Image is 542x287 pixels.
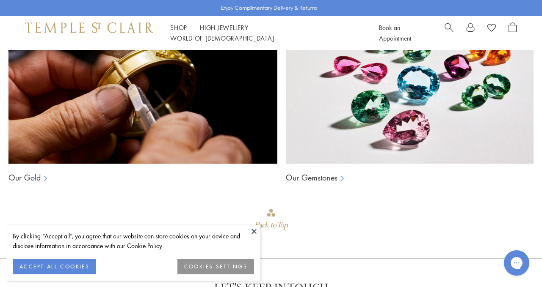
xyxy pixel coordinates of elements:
iframe: Gorgias live chat messenger [500,247,534,279]
a: Our Gemstones [286,172,337,183]
button: COOKIES SETTINGS [177,259,254,274]
div: By clicking “Accept all”, you agree that our website can store cookies on your device and disclos... [13,231,254,251]
div: Back to Top [254,218,288,233]
nav: Main navigation [170,22,360,44]
a: Book an Appointment [379,23,411,42]
a: ShopShop [170,23,187,32]
button: ACCEPT ALL COOKIES [13,259,96,274]
a: World of [DEMOGRAPHIC_DATA]World of [DEMOGRAPHIC_DATA] [170,34,274,42]
img: Temple St. Clair [25,22,153,33]
p: Enjoy Complimentary Delivery & Returns [221,4,317,12]
a: Our Gold [8,172,41,183]
a: Search [445,22,454,44]
a: High JewelleryHigh Jewellery [200,23,249,32]
a: Open Shopping Bag [509,22,517,44]
div: Go to top [254,208,288,233]
a: View Wishlist [487,22,496,35]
